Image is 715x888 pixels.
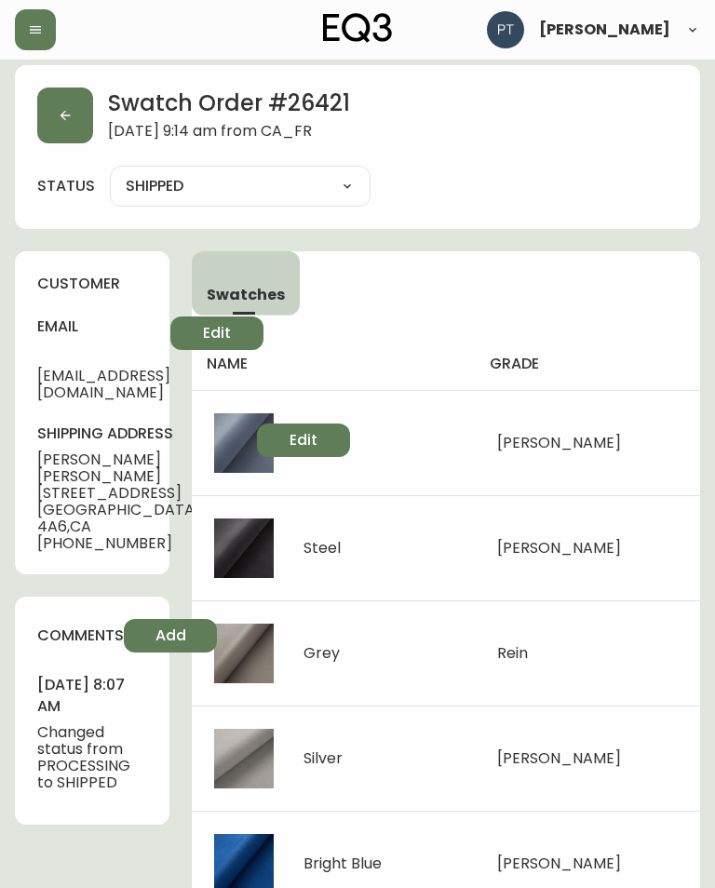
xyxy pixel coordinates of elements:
[490,354,685,374] h4: grade
[203,323,231,343] span: Edit
[497,432,621,453] span: [PERSON_NAME]
[214,624,274,683] img: 286a0cb8-7f30-4fd0-a454-e72360b7e605.jpg-thumb.jpg
[304,645,340,662] div: Grey
[108,123,350,143] span: [DATE] 9:14 am from CA_FR
[214,413,274,473] img: 7fb206d0-2db9-4087-bd9f-0c7a2ce039c7.jpg-thumb.jpg
[37,424,257,444] h4: shipping address
[290,430,317,451] span: Edit
[37,535,257,552] span: [PHONE_NUMBER]
[304,855,382,872] div: Bright Blue
[539,22,670,37] span: [PERSON_NAME]
[214,518,274,578] img: 0b019a5c-3f24-45a7-8337-144f97f7d527.jpg-thumb.jpg
[37,316,170,337] h4: email
[37,502,257,535] span: [GEOGRAPHIC_DATA] , QC , G1N 4A6 , CA
[304,750,343,767] div: Silver
[497,853,621,874] span: [PERSON_NAME]
[257,424,350,457] button: Edit
[37,368,170,401] span: [EMAIL_ADDRESS][DOMAIN_NAME]
[497,642,528,664] span: Rein
[497,747,621,769] span: [PERSON_NAME]
[37,274,147,294] h4: customer
[155,626,186,646] span: Add
[214,729,274,788] img: 4893570a-0a19-48b6-8610-c817494f4be6.jpg-thumb.jpg
[304,540,341,557] div: Steel
[323,13,392,43] img: logo
[37,626,124,646] h4: comments
[170,316,263,350] button: Edit
[487,11,524,48] img: 986dcd8e1aab7847125929f325458823
[497,537,621,558] span: [PERSON_NAME]
[37,485,257,502] span: [STREET_ADDRESS]
[207,285,285,304] span: Swatches
[207,354,460,374] h4: name
[108,87,350,123] h2: Swatch Order # 26421
[37,724,147,791] span: Changed status from PROCESSING to SHIPPED
[37,451,257,485] span: [PERSON_NAME] [PERSON_NAME]
[37,675,147,717] h4: [DATE] 8:07 am
[124,619,217,653] button: Add
[37,176,95,196] label: status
